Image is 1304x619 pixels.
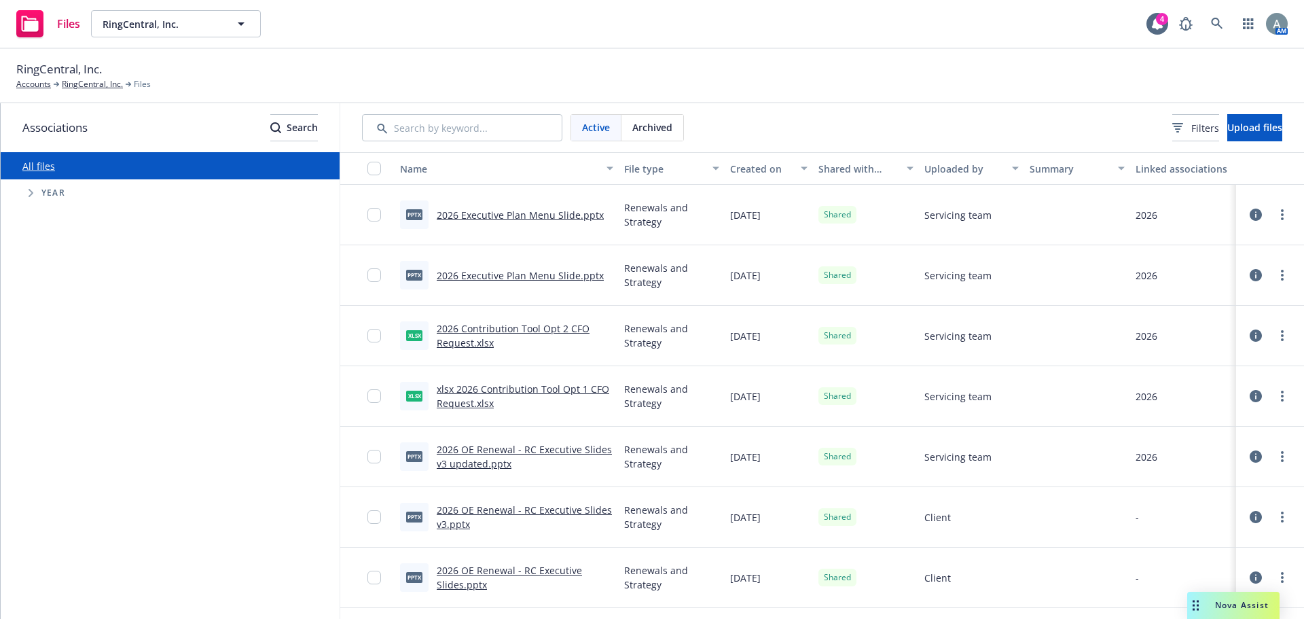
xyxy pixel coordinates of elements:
span: Files [134,78,151,90]
span: Servicing team [924,389,992,404]
button: Shared with client [813,152,919,185]
span: [DATE] [730,208,761,222]
input: Toggle Row Selected [367,389,381,403]
div: 2026 [1136,329,1157,343]
a: Search [1203,10,1231,37]
span: RingCentral, Inc. [16,60,102,78]
a: 2026 OE Renewal - RC Executive Slides v3.pptx [437,503,612,531]
input: Toggle Row Selected [367,571,381,584]
a: All files [22,160,55,173]
input: Toggle Row Selected [367,268,381,282]
div: Summary [1030,162,1110,176]
div: Name [400,162,598,176]
span: [DATE] [730,268,761,283]
span: [DATE] [730,329,761,343]
input: Toggle Row Selected [367,329,381,342]
span: Renewals and Strategy [624,200,719,229]
button: Nova Assist [1187,592,1280,619]
a: 2026 Contribution Tool Opt 2 CFO Request.xlsx [437,322,590,349]
div: Drag to move [1187,592,1204,619]
span: Filters [1172,121,1219,135]
span: Servicing team [924,268,992,283]
input: Toggle Row Selected [367,208,381,222]
a: Switch app [1235,10,1262,37]
span: Upload files [1227,121,1282,134]
div: 4 [1156,13,1168,25]
span: [DATE] [730,389,761,404]
a: RingCentral, Inc. [62,78,123,90]
div: Tree Example [1,179,340,207]
a: Report a Bug [1172,10,1199,37]
span: Shared [824,511,851,523]
span: RingCentral, Inc. [103,17,220,31]
button: Uploaded by [919,152,1025,185]
a: 2026 OE Renewal - RC Executive Slides v3 updated.pptx [437,443,612,470]
span: pptx [406,270,422,280]
a: more [1274,388,1290,404]
a: xlsx 2026 Contribution Tool Opt 1 CFO Request.xlsx [437,383,609,410]
span: xlsx [406,391,422,401]
span: Client [924,571,951,585]
input: Select all [367,162,381,175]
button: Linked associations [1130,152,1236,185]
span: Files [57,18,80,29]
div: Linked associations [1136,162,1231,176]
span: Renewals and Strategy [624,321,719,350]
span: Filters [1191,121,1219,135]
span: Shared [824,450,851,463]
a: more [1274,267,1290,283]
span: Servicing team [924,450,992,464]
div: Search [270,115,318,141]
button: SearchSearch [270,114,318,141]
a: more [1274,207,1290,223]
div: Uploaded by [924,162,1004,176]
svg: Search [270,122,281,133]
a: 2026 OE Renewal - RC Executive Slides.pptx [437,564,582,591]
span: Servicing team [924,329,992,343]
span: pptx [406,451,422,461]
span: Active [582,120,610,135]
button: RingCentral, Inc. [91,10,261,37]
a: 2026 Executive Plan Menu Slide.pptx [437,269,604,282]
span: Associations [22,119,88,137]
input: Toggle Row Selected [367,450,381,463]
span: Shared [824,330,851,342]
span: Renewals and Strategy [624,382,719,410]
a: Files [11,5,86,43]
div: - [1136,571,1139,585]
span: Renewals and Strategy [624,503,719,531]
button: Summary [1024,152,1130,185]
span: [DATE] [730,510,761,525]
span: Renewals and Strategy [624,563,719,592]
a: 2026 Executive Plan Menu Slide.pptx [437,209,604,222]
div: Created on [730,162,793,176]
span: [DATE] [730,571,761,585]
span: xlsx [406,330,422,340]
span: Nova Assist [1215,599,1269,611]
span: Renewals and Strategy [624,442,719,471]
button: Name [395,152,619,185]
button: File type [619,152,725,185]
span: Shared [824,209,851,221]
div: 2026 [1136,450,1157,464]
button: Upload files [1227,114,1282,141]
div: Shared with client [818,162,899,176]
span: Shared [824,269,851,281]
div: 2026 [1136,208,1157,222]
input: Toggle Row Selected [367,510,381,524]
div: 2026 [1136,389,1157,404]
div: File type [624,162,704,176]
span: Year [41,189,65,197]
span: Client [924,510,951,525]
span: Servicing team [924,208,992,222]
a: more [1274,448,1290,465]
a: more [1274,328,1290,344]
span: Renewals and Strategy [624,261,719,289]
button: Created on [725,152,813,185]
span: pptx [406,512,422,522]
input: Search by keyword... [362,114,562,141]
span: [DATE] [730,450,761,464]
span: Shared [824,571,851,584]
button: Filters [1172,114,1219,141]
span: Shared [824,390,851,402]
